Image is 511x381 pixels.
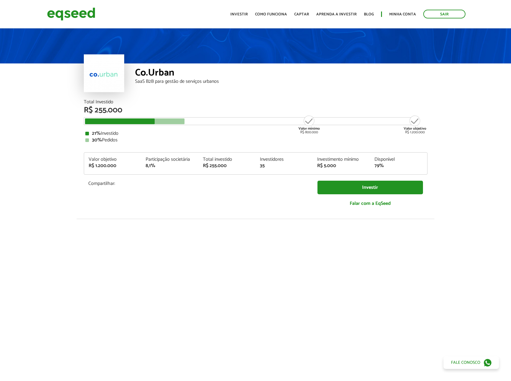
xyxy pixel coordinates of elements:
a: Investir [230,12,248,16]
div: Investidores [260,157,308,162]
a: Sair [423,10,465,18]
div: Disponível [374,157,423,162]
div: R$ 255.000 [84,106,427,114]
a: Blog [364,12,374,16]
div: Participação societária [146,157,194,162]
div: Pedidos [85,138,426,143]
strong: 30% [92,136,102,144]
img: EqSeed [47,6,95,22]
div: Investido [85,131,426,136]
strong: Valor mínimo [298,126,320,131]
div: R$ 255.000 [203,163,251,168]
a: Falar com a EqSeed [317,197,423,210]
a: Captar [294,12,309,16]
div: 35 [260,163,308,168]
a: Como funciona [255,12,287,16]
div: R$ 1.200.000 [404,115,426,134]
div: R$ 1.200.000 [89,163,137,168]
div: Co.Urban [135,68,427,79]
div: Total investido [203,157,251,162]
strong: 21% [92,129,101,137]
strong: Valor objetivo [404,126,426,131]
div: R$ 5.000 [317,163,365,168]
div: Total Investido [84,100,427,105]
a: Investir [317,181,423,194]
div: SaaS B2B para gestão de serviços urbanos [135,79,427,84]
div: R$ 800.000 [298,115,320,134]
a: Aprenda a investir [316,12,357,16]
div: Valor objetivo [89,157,137,162]
div: 79% [374,163,423,168]
div: 8,1% [146,163,194,168]
p: Compartilhar: [88,181,308,186]
div: Investimento mínimo [317,157,365,162]
a: Fale conosco [443,356,499,369]
a: Minha conta [389,12,416,16]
